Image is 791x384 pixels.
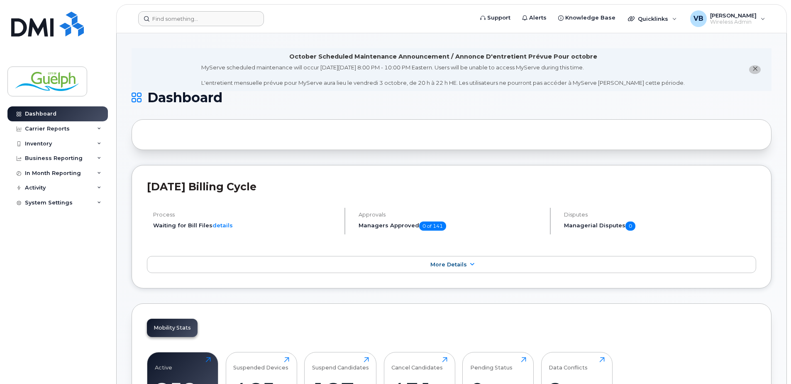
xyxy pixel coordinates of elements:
div: Data Conflicts [549,357,588,371]
h4: Process [153,212,337,218]
li: Waiting for Bill Files [153,222,337,229]
div: Suspend Candidates [312,357,369,371]
h5: Managers Approved [359,222,543,231]
div: Active [155,357,172,371]
div: MyServe scheduled maintenance will occur [DATE][DATE] 8:00 PM - 10:00 PM Eastern. Users will be u... [201,64,685,87]
h5: Managerial Disputes [564,222,756,231]
div: Cancel Candidates [391,357,443,371]
h4: Disputes [564,212,756,218]
span: More Details [430,261,467,268]
div: Pending Status [470,357,513,371]
div: Suspended Devices [233,357,288,371]
h4: Approvals [359,212,543,218]
a: details [212,222,233,229]
h2: [DATE] Billing Cycle [147,180,756,193]
span: Dashboard [147,91,222,104]
button: close notification [749,65,761,74]
div: October Scheduled Maintenance Announcement / Annonce D'entretient Prévue Pour octobre [289,52,597,61]
span: 0 of 141 [419,222,446,231]
span: 0 [625,222,635,231]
